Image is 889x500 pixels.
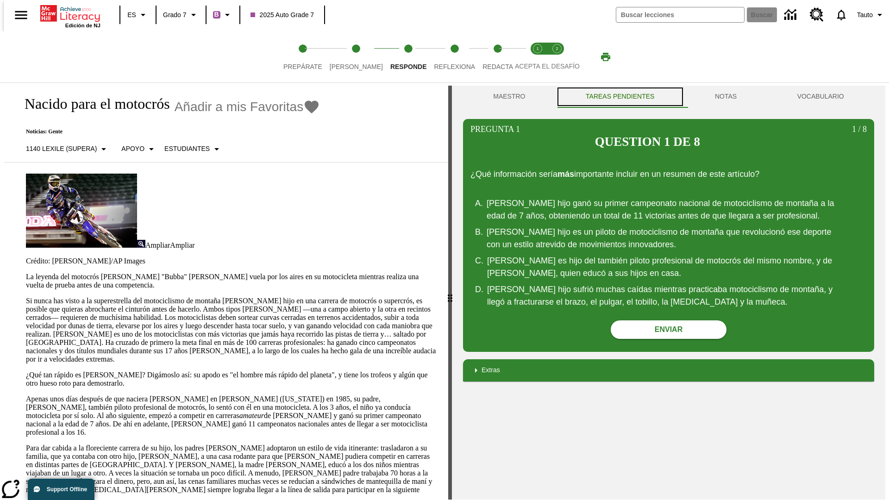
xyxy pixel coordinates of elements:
[767,86,874,108] button: VOCABULARIO
[470,168,867,181] p: ¿Qué información sería importante incluir en un resumen de este artículo?
[145,241,170,249] span: Ampliar
[239,412,264,419] em: amateur
[7,1,35,29] button: Abrir el menú lateral
[390,63,427,70] span: Responde
[556,86,685,108] button: TAREAS PENDIENTES
[463,359,874,381] div: Extras
[164,144,210,154] p: Estudiantes
[779,2,804,28] a: Centro de información
[22,141,113,157] button: Seleccione Lexile, 1140 Lexile (Supera)
[330,63,383,70] span: [PERSON_NAME]
[487,255,839,280] div: [PERSON_NAME] es hijo del también piloto profesional de motocrós del mismo nombre, y de [PERSON_N...
[557,169,574,179] strong: más
[65,23,100,28] span: Edición de NJ
[685,86,767,108] button: NOTAS
[852,125,856,134] span: 1
[524,31,551,82] button: Acepta el desafío lee step 1 of 2
[595,135,700,149] h2: Question 1 de 8
[426,31,482,82] button: Reflexiona step 4 of 5
[250,10,314,20] span: 2025 Auto Grade 7
[283,63,322,70] span: Prepárate
[556,46,558,51] text: 2
[47,486,87,493] span: Support Offline
[322,31,390,82] button: Lee step 2 of 5
[15,128,320,135] p: Noticias: Gente
[482,365,500,375] p: Extras
[515,62,580,70] span: ACEPTA EL DESAFÍO
[487,197,839,222] div: [PERSON_NAME] hijo ganó su primer campeonato nacional de motociclismo de montaña a la edad de 7 a...
[28,479,94,500] button: Support Offline
[26,273,437,289] p: La leyenda del motocrós [PERSON_NAME] "Bubba" [PERSON_NAME] vuela por los aires en su motocicleta...
[127,10,136,20] span: ES
[123,6,153,23] button: Lenguaje: ES, Selecciona un idioma
[26,144,97,154] p: 1140 Lexile (Supera)
[448,86,452,500] div: Pulsa la tecla de intro o la barra espaciadora y luego presiona las flechas de derecha e izquierd...
[852,125,867,160] p: 8
[475,255,483,267] span: C .
[452,86,885,500] div: activity
[544,31,570,82] button: Acepta el desafío contesta step 2 of 2
[514,125,520,134] span: 1
[475,197,483,210] span: A .
[159,6,203,23] button: Grado: Grado 7, Elige un grado
[482,63,513,70] span: Redacta
[487,226,839,251] div: [PERSON_NAME] hijo es un piloto de motociclismo de montaña que revolucionó ese deporte con un est...
[40,3,100,28] div: Portada
[163,10,187,20] span: Grado 7
[829,3,853,27] a: Notificaciones
[26,395,437,437] p: Apenas unos días después de que naciera [PERSON_NAME] en [PERSON_NAME] ([US_STATE]) en 1985, su p...
[475,226,483,238] span: B .
[26,297,437,363] p: Si nunca has visto a la superestrella del motociclismo de montaña [PERSON_NAME] hijo en una carre...
[26,174,137,248] img: El corredor de motocrós James Stewart vuela por los aires en su motocicleta de montaña.
[214,9,219,20] span: B
[463,86,874,108] div: Instructional Panel Tabs
[611,320,726,339] button: Enviar
[161,141,226,157] button: Seleccionar estudiante
[470,125,520,160] p: Pregunta
[118,141,161,157] button: Tipo de apoyo, Apoyo
[175,100,304,114] span: Añadir a mis Favoritas
[26,371,437,387] p: ¿Qué tan rápido es [PERSON_NAME]? Digámoslo así: su apodo es "el hombre más rápido del planeta", ...
[853,6,889,23] button: Perfil/Configuración
[383,31,434,82] button: Responde step 3 of 5
[276,31,330,82] button: Prepárate step 1 of 5
[616,7,744,22] input: Buscar campo
[209,6,237,23] button: Boost El color de la clase es morado/púrpura. Cambiar el color de la clase.
[858,125,860,134] span: /
[857,10,873,20] span: Tauto
[15,95,170,112] h1: Nacido para el motocrós
[4,86,448,495] div: reading
[137,240,145,248] img: Ampliar
[487,283,839,308] div: [PERSON_NAME] hijo sufrió muchas caídas mientras practicaba motociclismo de montaña, y llegó a fr...
[463,86,556,108] button: Maestro
[804,2,829,27] a: Centro de recursos, Se abrirá en una pestaña nueva.
[121,144,144,154] p: Apoyo
[26,257,437,265] p: Crédito: [PERSON_NAME]/AP Images
[536,46,538,51] text: 1
[475,283,483,296] span: D .
[591,49,620,65] button: Imprimir
[434,63,475,70] span: Reflexiona
[175,99,320,115] button: Añadir a mis Favoritas - Nacido para el motocrós
[475,31,520,82] button: Redacta step 5 of 5
[170,241,194,249] span: Ampliar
